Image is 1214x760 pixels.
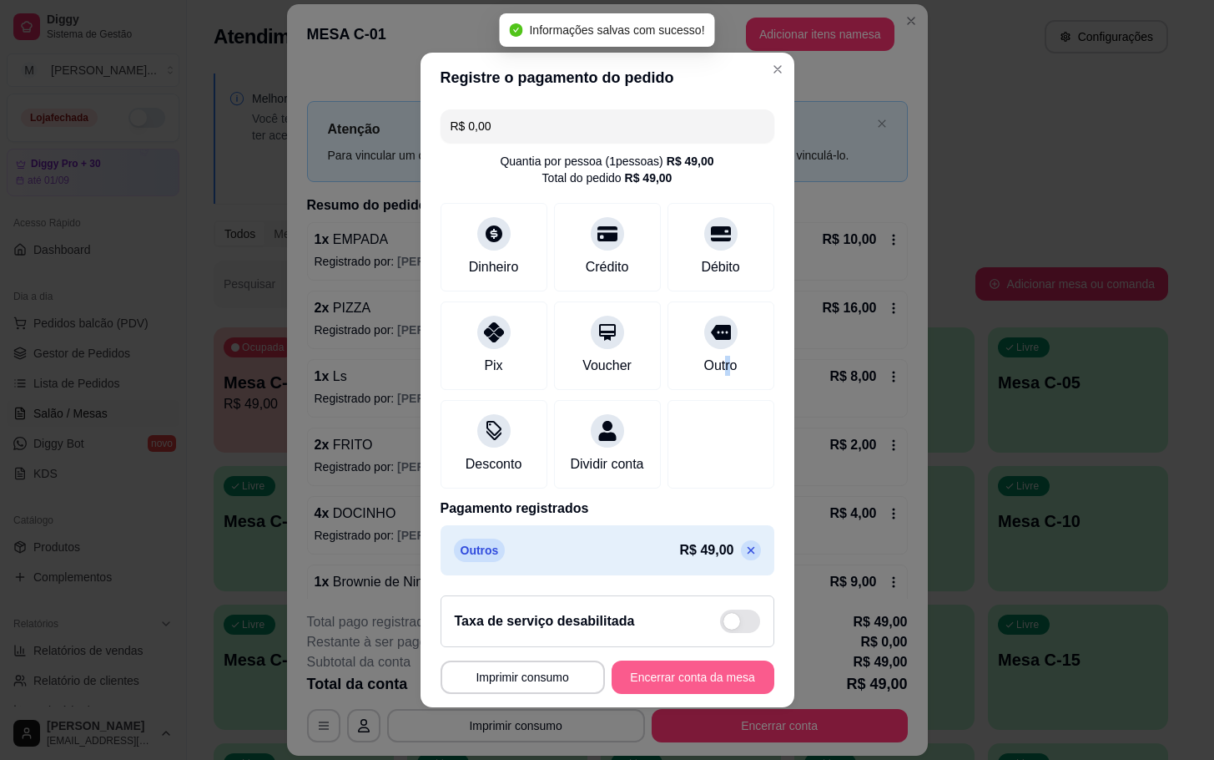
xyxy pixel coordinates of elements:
[455,611,635,631] h2: Taxa de serviço desabilitada
[680,540,734,560] p: R$ 49,00
[469,257,519,277] div: Dinheiro
[484,356,502,376] div: Pix
[703,356,737,376] div: Outro
[764,56,791,83] button: Close
[701,257,739,277] div: Débito
[451,109,764,143] input: Ex.: hambúrguer de cordeiro
[421,53,794,103] header: Registre o pagamento do pedido
[586,257,629,277] div: Crédito
[612,661,774,694] button: Encerrar conta da mesa
[454,539,506,562] p: Outros
[542,170,672,186] div: Total do pedido
[667,153,714,170] div: R$ 49,00
[570,454,643,474] div: Dividir conta
[529,23,704,37] span: Informações salvas com sucesso!
[582,356,632,376] div: Voucher
[509,23,522,37] span: check-circle
[441,661,605,694] button: Imprimir consumo
[500,153,713,170] div: Quantia por pessoa ( 1 pessoas)
[625,170,672,186] div: R$ 49,00
[466,454,522,474] div: Desconto
[441,499,774,519] p: Pagamento registrados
